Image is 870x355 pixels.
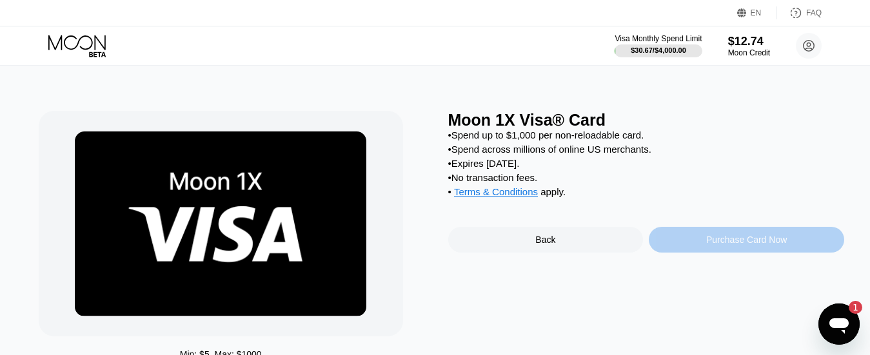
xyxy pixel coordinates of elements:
[818,303,860,345] iframe: Button to launch messaging window
[454,186,538,197] span: Terms & Conditions
[776,6,822,19] div: FAQ
[448,144,845,155] div: • Spend across millions of online US merchants.
[836,301,862,314] iframe: Number of unread messages
[806,8,822,17] div: FAQ
[448,111,845,130] div: Moon 1X Visa® Card
[649,227,844,253] div: Purchase Card Now
[615,34,702,57] div: Visa Monthly Spend Limit$30.67/$4,000.00
[535,235,555,245] div: Back
[448,227,644,253] div: Back
[737,6,776,19] div: EN
[706,235,787,245] div: Purchase Card Now
[448,158,845,169] div: • Expires [DATE].
[448,186,845,200] div: • apply .
[631,46,686,54] div: $30.67 / $4,000.00
[615,34,702,43] div: Visa Monthly Spend Limit
[728,48,770,57] div: Moon Credit
[728,35,770,48] div: $12.74
[448,172,845,183] div: • No transaction fees.
[454,186,538,200] div: Terms & Conditions
[448,130,845,140] div: • Spend up to $1,000 per non-reloadable card.
[751,8,762,17] div: EN
[728,35,770,57] div: $12.74Moon Credit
